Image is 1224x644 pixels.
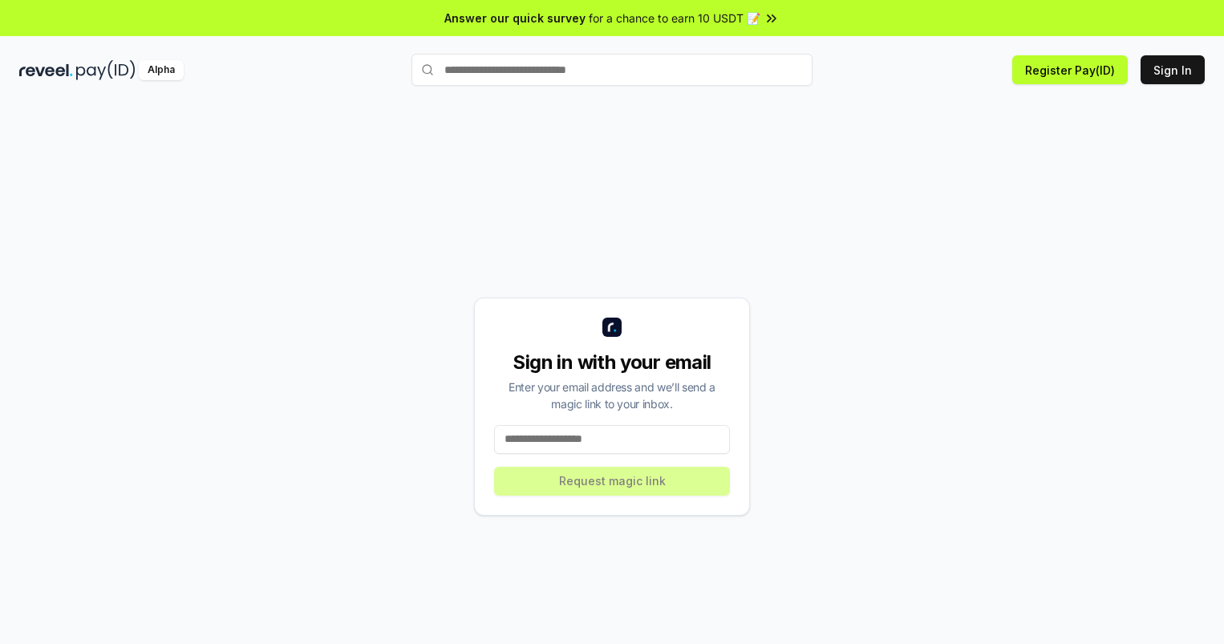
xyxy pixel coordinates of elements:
div: Enter your email address and we’ll send a magic link to your inbox. [494,379,730,412]
img: logo_small [602,318,622,337]
div: Alpha [139,60,184,80]
span: Answer our quick survey [444,10,586,26]
img: reveel_dark [19,60,73,80]
img: pay_id [76,60,136,80]
div: Sign in with your email [494,350,730,375]
button: Register Pay(ID) [1012,55,1128,84]
button: Sign In [1141,55,1205,84]
span: for a chance to earn 10 USDT 📝 [589,10,760,26]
